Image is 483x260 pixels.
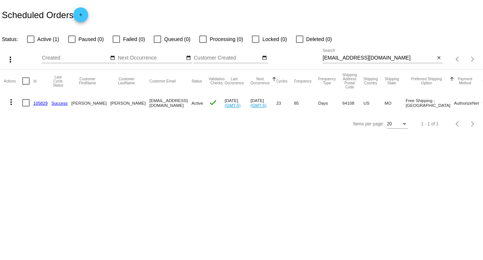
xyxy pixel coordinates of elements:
button: Change sorting for ShippingCountry [363,77,378,85]
input: Next Occurrence [118,55,184,61]
mat-cell: 23 [276,92,294,114]
span: Locked (0) [262,35,287,44]
mat-cell: [DATE] [250,92,276,114]
mat-icon: more_vert [6,55,15,64]
mat-header-cell: Validation Checks [209,70,224,92]
mat-cell: MO [384,92,406,114]
mat-icon: close [436,55,442,61]
mat-icon: add [76,12,85,21]
span: Queued (0) [164,35,190,44]
mat-cell: [DATE] [225,92,251,114]
button: Change sorting for Id [33,79,36,83]
button: Clear [435,54,443,62]
button: Previous page [450,117,465,131]
button: Change sorting for CustomerLastName [110,77,143,85]
button: Change sorting for LastOccurrenceUtc [225,77,244,85]
span: Active [191,101,203,105]
mat-icon: date_range [110,55,115,61]
mat-icon: check [209,98,217,107]
input: Created [42,55,109,61]
button: Change sorting for ShippingPostcode [342,73,357,89]
mat-select: Items per page: [387,122,408,127]
a: (GMT-5) [250,103,266,108]
span: Status: [2,36,18,42]
a: 105829 [33,101,48,105]
span: Deleted (0) [306,35,332,44]
mat-cell: [PERSON_NAME] [71,92,110,114]
span: Paused (0) [79,35,104,44]
div: Items per page: [353,121,384,126]
button: Previous page [450,52,465,67]
button: Change sorting for Cycles [276,79,287,83]
mat-icon: more_vert [7,98,16,107]
button: Change sorting for PaymentMethod.Type [454,77,476,85]
input: Customer Created [194,55,260,61]
button: Change sorting for CustomerFirstName [71,77,104,85]
button: Change sorting for Status [191,79,202,83]
span: Processing (0) [210,35,243,44]
input: Search [323,55,435,61]
a: Success [51,101,68,105]
button: Change sorting for NextOccurrenceUtc [250,77,270,85]
mat-cell: US [363,92,384,114]
mat-cell: Free Shipping - [GEOGRAPHIC_DATA] [406,92,454,114]
h2: Scheduled Orders [2,7,88,22]
div: 1 - 1 of 1 [421,121,439,126]
a: (GMT-5) [225,103,241,108]
mat-cell: 64108 [342,92,363,114]
button: Change sorting for CustomerEmail [149,79,176,83]
button: Change sorting for PreferredShippingOption [406,77,447,85]
mat-icon: date_range [186,55,191,61]
button: Next page [465,52,480,67]
mat-cell: AuthorizeNet [454,92,483,114]
span: Failed (0) [123,35,145,44]
mat-cell: [EMAIL_ADDRESS][DOMAIN_NAME] [149,92,191,114]
mat-cell: [PERSON_NAME] [110,92,149,114]
span: Active (1) [37,35,59,44]
mat-cell: Days [318,92,342,114]
button: Next page [465,117,480,131]
button: Change sorting for LastProcessingCycleId [51,75,65,87]
mat-cell: 85 [294,92,318,114]
mat-header-cell: Actions [4,70,22,92]
button: Change sorting for FrequencyType [318,77,336,85]
button: Change sorting for ShippingState [384,77,399,85]
mat-icon: date_range [262,55,267,61]
span: 20 [387,121,392,126]
button: Change sorting for Frequency [294,79,312,83]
